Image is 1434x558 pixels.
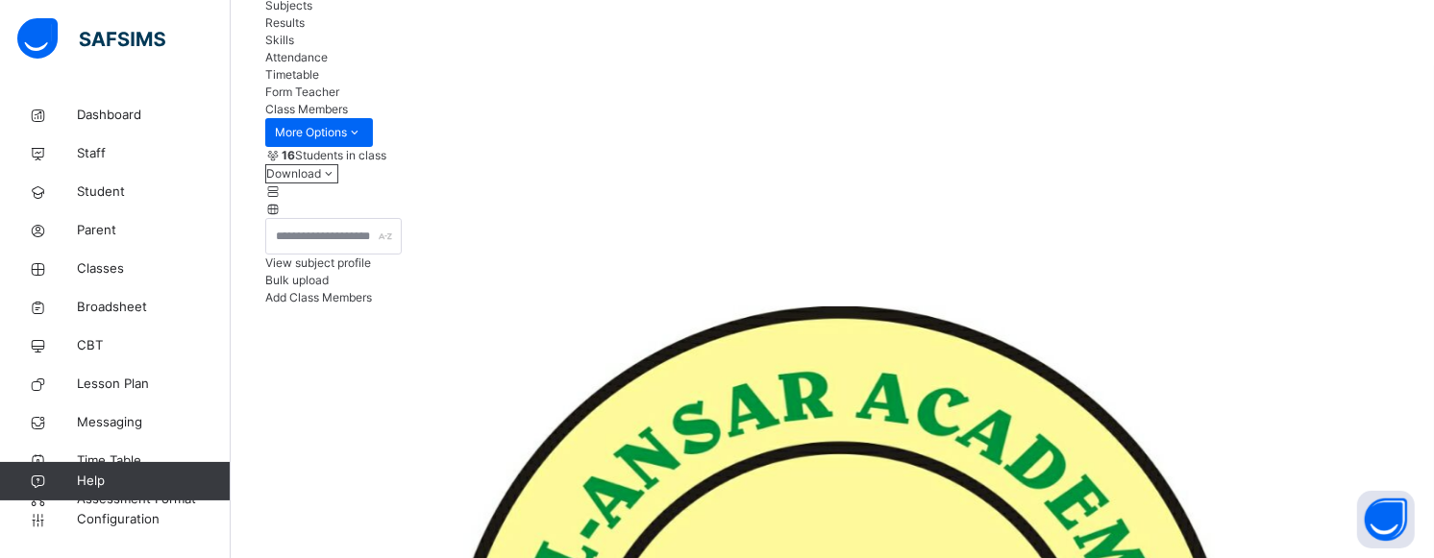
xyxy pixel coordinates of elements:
[77,144,231,163] span: Staff
[77,451,231,471] span: Time Table
[282,148,295,162] b: 16
[1357,491,1415,548] button: Open asap
[265,290,372,304] span: Add Class Members
[265,102,348,116] span: Class Members
[77,298,231,317] span: Broadsheet
[265,15,305,30] span: Results
[77,472,230,491] span: Help
[275,124,363,141] span: More Options
[77,413,231,432] span: Messaging
[77,259,231,279] span: Classes
[77,510,230,529] span: Configuration
[77,182,231,202] span: Student
[265,67,319,82] span: Timetable
[17,18,165,59] img: safsims
[77,375,231,394] span: Lesson Plan
[265,273,329,287] span: Bulk upload
[77,221,231,240] span: Parent
[266,166,321,181] span: Download
[77,106,231,125] span: Dashboard
[265,85,339,99] span: Form Teacher
[282,147,386,164] span: Students in class
[265,33,294,47] span: Skills
[265,50,328,64] span: Attendance
[77,336,231,355] span: CBT
[265,255,371,270] span: View subject profile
